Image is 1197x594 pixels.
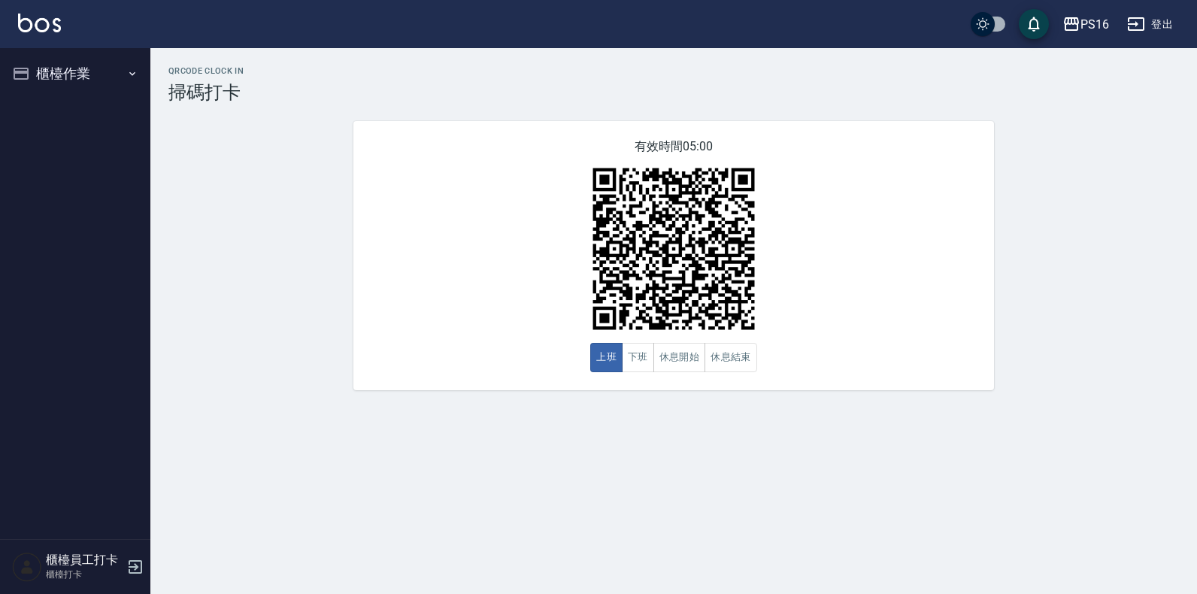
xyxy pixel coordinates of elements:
[18,14,61,32] img: Logo
[46,553,123,568] h5: 櫃檯員工打卡
[590,343,623,372] button: 上班
[46,568,123,581] p: 櫃檯打卡
[1056,9,1115,40] button: PS16
[653,343,706,372] button: 休息開始
[353,121,994,390] div: 有效時間 05:00
[1080,15,1109,34] div: PS16
[168,66,1179,76] h2: QRcode Clock In
[1121,11,1179,38] button: 登出
[705,343,757,372] button: 休息結束
[12,552,42,582] img: Person
[168,82,1179,103] h3: 掃碼打卡
[622,343,654,372] button: 下班
[6,54,144,93] button: 櫃檯作業
[1019,9,1049,39] button: save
